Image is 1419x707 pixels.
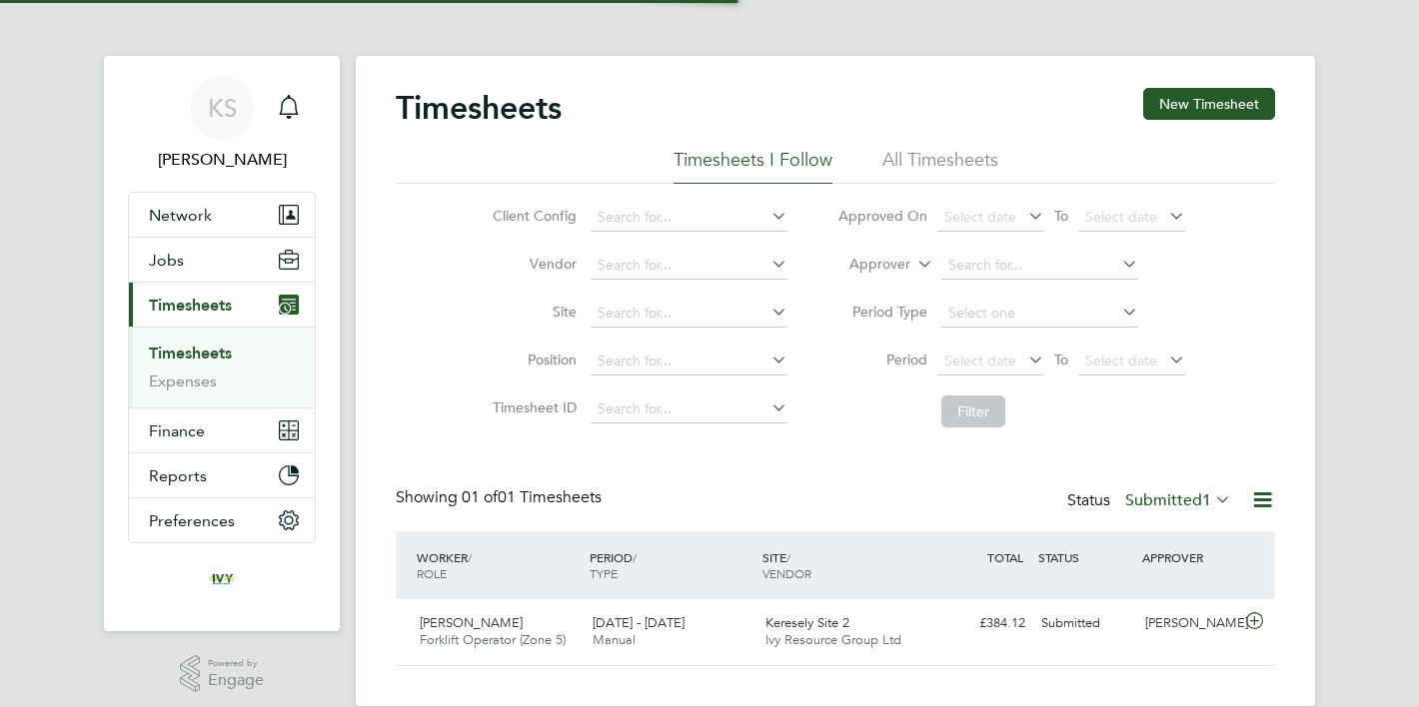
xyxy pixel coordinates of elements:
[487,255,577,273] label: Vendor
[129,327,315,407] div: Timesheets
[1085,352,1157,369] span: Select date
[462,487,602,507] span: 01 Timesheets
[591,395,787,423] input: Search for...
[128,563,316,595] a: Go to home page
[128,148,316,172] span: Keaton Simpson
[593,614,685,631] span: [DATE] - [DATE]
[1033,539,1137,575] div: STATUS
[149,421,205,440] span: Finance
[104,56,340,631] nav: Main navigation
[591,348,787,375] input: Search for...
[462,487,498,507] span: 01 of
[206,563,238,595] img: ivyresourcegroup-logo-retina.png
[487,351,577,368] label: Position
[208,672,264,689] span: Engage
[487,207,577,225] label: Client Config
[1067,487,1235,515] div: Status
[786,549,790,565] span: /
[468,549,472,565] span: /
[1143,88,1275,120] button: New Timesheet
[1137,607,1241,640] div: [PERSON_NAME]
[944,352,1016,369] span: Select date
[129,238,315,282] button: Jobs
[590,565,618,581] span: TYPE
[149,466,207,485] span: Reports
[420,631,566,648] span: Forklift Operator (Zone 5)
[396,487,606,508] div: Showing
[420,614,523,631] span: [PERSON_NAME]
[129,193,315,237] button: Network
[1125,490,1231,510] label: Submitted
[944,208,1016,226] span: Select date
[837,303,927,321] label: Period Type
[882,148,998,184] li: All Timesheets
[1048,203,1074,229] span: To
[412,539,585,591] div: WORKER
[757,539,930,591] div: SITE
[941,252,1138,280] input: Search for...
[1048,347,1074,372] span: To
[149,206,212,225] span: Network
[487,398,577,416] label: Timesheet ID
[762,565,811,581] span: VENDOR
[929,607,1033,640] div: £384.12
[591,252,787,280] input: Search for...
[487,303,577,321] label: Site
[941,395,1005,427] button: Filter
[1085,208,1157,226] span: Select date
[129,283,315,327] button: Timesheets
[129,453,315,497] button: Reports
[149,344,232,362] a: Timesheets
[593,631,636,648] span: Manual
[396,88,562,128] h2: Timesheets
[987,549,1023,565] span: TOTAL
[837,207,927,225] label: Approved On
[180,655,265,693] a: Powered byEngage
[149,511,235,530] span: Preferences
[585,539,757,591] div: PERIOD
[1202,490,1211,510] span: 1
[837,351,927,368] label: Period
[149,371,217,390] a: Expenses
[128,76,316,172] a: KS[PERSON_NAME]
[674,148,832,184] li: Timesheets I Follow
[941,300,1138,328] input: Select one
[591,204,787,232] input: Search for...
[1137,539,1241,575] div: APPROVER
[820,255,910,275] label: Approver
[765,614,849,631] span: Keresely Site 2
[765,631,901,648] span: Ivy Resource Group Ltd
[129,408,315,452] button: Finance
[1033,607,1137,640] div: Submitted
[129,498,315,542] button: Preferences
[149,296,232,315] span: Timesheets
[417,565,447,581] span: ROLE
[208,95,237,121] span: KS
[591,300,787,328] input: Search for...
[208,655,264,672] span: Powered by
[149,251,184,270] span: Jobs
[633,549,637,565] span: /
